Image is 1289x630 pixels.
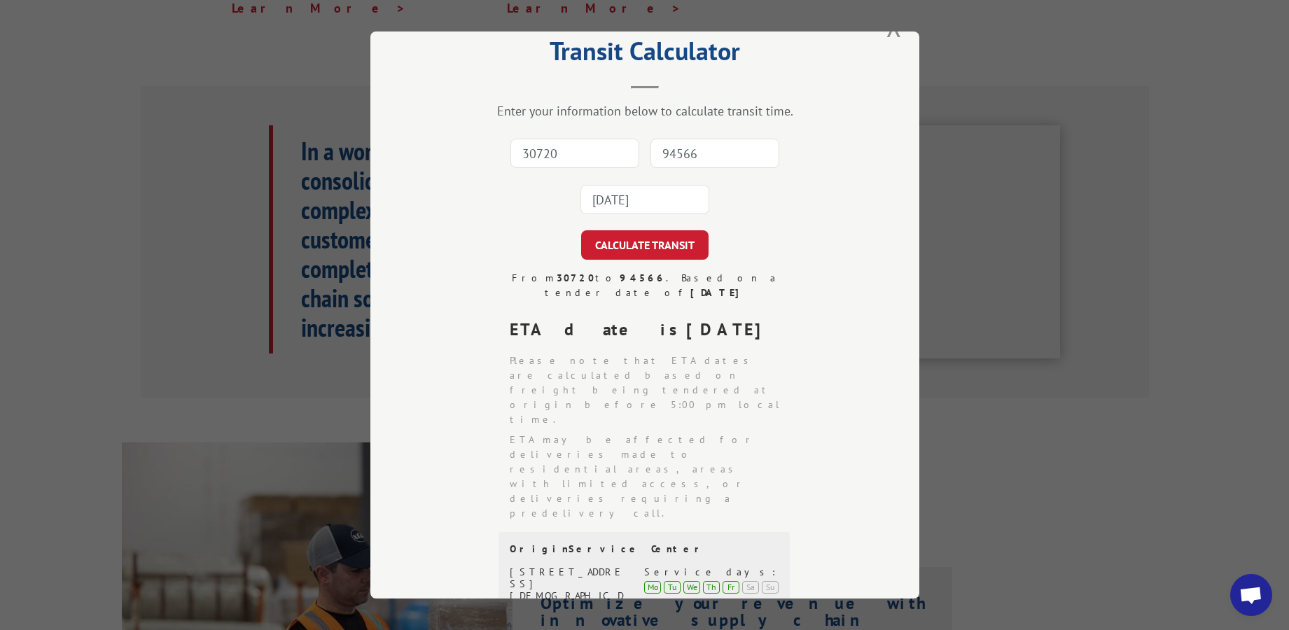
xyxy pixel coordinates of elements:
[762,581,779,594] div: Su
[580,185,709,214] input: Tender Date
[664,581,681,594] div: Tu
[510,317,791,342] div: ETA date is
[510,139,639,168] input: Origin Zip
[686,318,773,340] strong: [DATE]
[703,581,720,594] div: Th
[742,581,759,594] div: Sa
[723,581,739,594] div: Fr
[1230,574,1272,616] div: Open chat
[510,543,779,555] div: Origin Service Center
[440,41,849,68] h2: Transit Calculator
[690,286,745,299] strong: [DATE]
[557,272,595,284] strong: 30720
[650,139,779,168] input: Dest. Zip
[510,433,791,521] li: ETA may be affected for deliveries made to residential areas, areas with limited access, or deliv...
[644,581,661,594] div: Mo
[683,581,700,594] div: We
[440,103,849,119] div: Enter your information below to calculate transit time.
[499,271,791,300] div: From to . Based on a tender date of
[620,272,666,284] strong: 94566
[581,230,709,260] button: CALCULATE TRANSIT
[510,566,628,613] div: [STREET_ADDRESS][DEMOGRAPHIC_DATA]
[644,566,779,578] div: Service days:
[510,353,791,427] li: Please note that ETA dates are calculated based on freight being tendered at origin before 5:00 p...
